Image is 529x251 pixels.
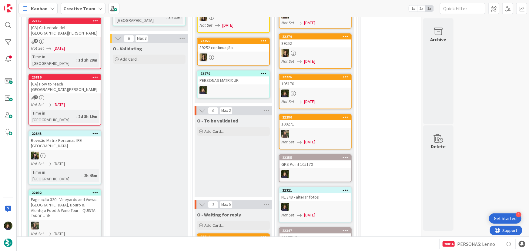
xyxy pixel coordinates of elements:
div: 22356 [200,39,269,43]
a: 22355GPS Point 105170MC [279,154,352,182]
div: 22226105170 [280,74,351,88]
img: MC [4,222,12,230]
img: BC [31,152,39,159]
span: 1x [409,5,417,12]
div: IG [29,222,101,229]
i: Not Set [31,45,44,51]
i: Not Set [281,99,294,104]
span: [DATE] [304,58,315,65]
i: Not Set [281,212,294,218]
div: 111751 Service [280,233,351,241]
span: 3 [208,201,218,208]
div: 4 [516,212,521,217]
div: 2227989252 [280,34,351,47]
span: : [76,113,77,120]
div: 22347 [280,228,351,233]
a: 22280100271IGNot Set[DATE] [279,114,352,149]
div: 22279 [282,35,351,39]
div: 22345Revisão Matrix Personas IRE - [GEOGRAPHIC_DATA] [29,131,101,150]
img: Visit kanbanzone.com [4,4,12,12]
div: NL 348 - alterar fotos [280,193,351,201]
div: Paginação 320 - Vineyards and Views: [GEOGRAPHIC_DATA], Douro & Alentejo Food & Wine Tour – QUINT... [29,196,101,220]
div: MC [280,170,351,178]
div: PERSONAS MATRIX UK [198,76,269,84]
div: SP [198,13,269,21]
img: MC [281,89,289,97]
div: 22321NL 348 - alterar fotos [280,188,351,201]
img: SP [199,53,207,61]
a: 22167[CA] Cattedrale del [GEOGRAPHIC_DATA][PERSON_NAME]Not Set[DATE]Time in [GEOGRAPHIC_DATA]:1d ... [28,18,101,69]
a: 20810[CA] How to reach [GEOGRAPHIC_DATA][PERSON_NAME]Not Set[DATE]Time in [GEOGRAPHIC_DATA]:2d 8h... [28,74,101,125]
span: [DATE] [54,231,65,237]
span: 0 [124,35,134,42]
div: Time in [GEOGRAPHIC_DATA] [115,10,166,24]
div: 22311 [198,234,269,247]
span: [DATE] [222,22,233,28]
div: MC [280,203,351,211]
div: 22347 [282,229,351,233]
div: 1d 2h 28m [77,57,99,63]
div: 22226 [282,75,351,79]
span: Add Card... [120,56,139,62]
div: SP [198,53,269,61]
div: Delete [431,143,446,150]
span: [DATE] [304,20,315,26]
span: [DATE] [54,45,65,52]
div: 22280100271 [280,115,351,128]
span: PERSONAS: Lenno [457,240,495,248]
span: : [166,14,167,20]
div: 22355 [280,155,351,160]
img: SP [281,49,289,57]
div: IG [280,130,351,138]
i: Not Set [31,161,44,166]
div: 20810 [29,75,101,80]
span: Add Card... [204,129,224,134]
div: 105170 [280,80,351,88]
div: 2h 45m [82,172,99,179]
a: 22226105170MCNot Set[DATE] [279,74,352,109]
div: 22167 [29,18,101,24]
a: 22345Revisão Matrix Personas IRE - [GEOGRAPHIC_DATA]BCNot Set[DATE]Time in [GEOGRAPHIC_DATA]:2h 45m [28,130,101,185]
img: MC [281,203,289,211]
div: 20810 [32,75,101,79]
img: avatar [4,239,12,247]
div: 89252 [280,39,351,47]
div: 22311 [198,234,269,239]
span: [DATE] [304,139,315,145]
div: 2h 22m [167,14,183,20]
span: 2 [34,39,38,43]
a: 22321NL 348 - alterar fotosMCNot Set[DATE] [279,187,352,223]
i: Not Set [31,231,44,236]
div: 20054 [443,241,455,247]
div: 22167 [32,19,101,23]
input: Quick Filter... [440,3,485,14]
div: 22092 [29,190,101,196]
div: Get Started [494,216,517,222]
div: 22355GPS Point 105170 [280,155,351,168]
div: 22092 [32,191,101,195]
div: 2d 8h 19m [77,113,99,120]
span: 3x [425,5,434,12]
span: [DATE] [54,161,65,167]
span: O - Waiting for reply [197,212,241,218]
div: 22347111751 Service [280,228,351,241]
div: Max 5 [221,203,231,206]
i: Not Set [281,20,294,25]
div: 22311 [200,235,269,239]
span: O - Validating [113,45,142,52]
div: Archive [430,36,447,43]
div: 22279 [280,34,351,39]
div: Time in [GEOGRAPHIC_DATA] [31,169,82,182]
div: 22345 [29,131,101,136]
div: MC [280,89,351,97]
div: 89252 continuação [198,44,269,52]
img: MC [281,170,289,178]
div: 22355 [282,156,351,160]
div: 22270 [200,72,269,76]
span: Support [13,1,28,8]
i: Not Set [281,139,294,145]
div: 22270 [198,71,269,76]
img: MC [199,86,207,94]
div: [CA] Cattedrale del [GEOGRAPHIC_DATA][PERSON_NAME] [29,24,101,37]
